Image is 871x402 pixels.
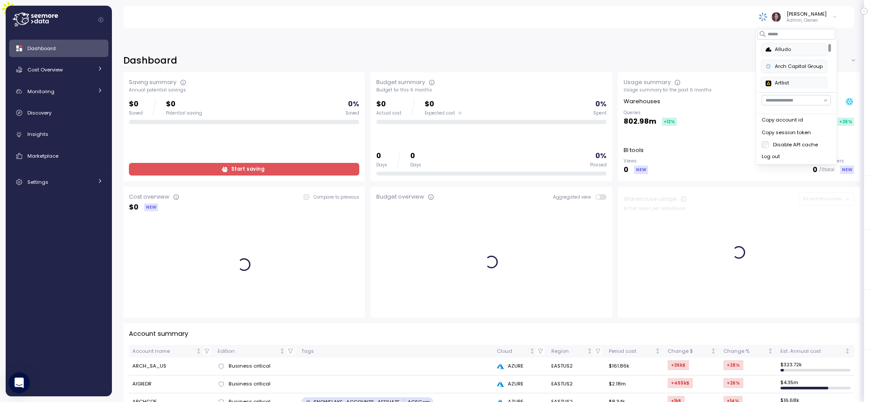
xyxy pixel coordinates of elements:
[766,79,823,87] div: Artlist
[655,348,661,354] div: Not sorted
[772,12,781,21] img: ACg8ocLDuIZlR5f2kIgtapDwVC7yp445s3OgbrQTIAV7qYj8P05r5pI=s96-c
[410,150,421,162] p: 0
[787,10,827,17] div: [PERSON_NAME]
[166,110,202,116] div: Potential saving
[95,17,106,23] button: Collapse navigation
[9,83,108,100] a: Monitoring
[605,358,664,375] td: $161.86k
[664,345,720,358] th: Change $Not sorted
[624,78,671,87] div: Usage summary
[27,152,58,159] span: Marketplace
[123,54,177,67] h2: Dashboard
[129,110,143,116] div: Saved
[376,162,387,168] div: Days
[595,150,607,162] p: 0 %
[376,87,607,93] div: Budget for this 6 months
[840,166,854,174] div: NEW
[129,163,359,176] a: Start saving
[129,193,169,201] div: Cost overview
[129,375,215,393] td: AIGIEDR
[780,348,843,355] div: Est. Annual cost
[129,345,215,358] th: Account nameNot sorted
[766,63,823,71] div: Arch Capital Group
[348,98,359,110] p: 0 %
[624,146,644,155] p: BI tools
[229,362,270,370] span: Business critical
[196,348,202,354] div: Not sorted
[410,162,421,168] div: Days
[668,378,693,388] div: +455k $
[766,46,823,54] div: Alludo
[762,116,831,124] div: Copy account id
[214,345,298,358] th: EditionNot sorted
[166,98,202,110] p: $0
[9,104,108,122] a: Discovery
[9,61,108,78] a: Cost Overview
[590,162,607,168] div: Passed
[132,348,195,355] div: Account name
[787,17,827,24] p: Admin, Owner
[27,131,48,138] span: Insights
[624,110,677,116] p: Queries
[777,358,854,375] td: $ 323.72k
[624,158,648,164] p: Views
[605,375,664,393] td: $2.18m
[553,194,595,200] span: Aggregated view
[662,118,677,126] div: +12 %
[9,147,108,165] a: Marketplace
[605,345,664,358] th: Period costNot sorted
[766,64,771,69] img: 68790ce639d2d68da1992664.PNG
[27,179,48,186] span: Settings
[551,348,585,355] div: Region
[9,126,108,143] a: Insights
[9,372,30,393] div: Open Intercom Messenger
[723,348,766,355] div: Change %
[837,118,854,126] div: +26 %
[762,129,831,137] div: Copy session token
[819,167,834,173] p: / 0 total
[668,360,689,370] div: +36k $
[624,97,660,106] p: Warehouses
[762,153,831,161] div: Log out
[314,194,359,200] p: Compare to previous
[844,348,851,354] div: Not sorted
[129,87,359,93] div: Annual potential savings
[9,173,108,191] a: Settings
[548,345,605,358] th: RegionNot sorted
[376,110,402,116] div: Actual cost
[229,380,270,388] span: Business critical
[376,193,424,201] div: Budget overview
[301,348,490,355] div: Tags
[766,47,771,52] img: 68b85438e78823e8cb7db339.PNG
[759,12,768,21] img: 68790ce639d2d68da1992664.PNG
[593,110,607,116] div: Spent
[497,362,544,370] div: AZURE
[624,164,628,176] p: 0
[493,345,548,358] th: CloudNot sorted
[723,378,743,388] div: +26 %
[129,202,138,213] p: $ 0
[425,98,462,110] p: $0
[529,348,535,354] div: Not sorted
[144,203,158,211] div: NEW
[27,66,63,73] span: Cost Overview
[720,345,777,358] th: Change %Not sorted
[769,141,818,148] label: Disable API cache
[624,116,656,128] p: 802.98m
[27,109,51,116] span: Discovery
[497,380,544,388] div: AZURE
[609,348,653,355] div: Period cost
[129,329,188,339] p: Account summary
[129,78,176,87] div: Saving summary
[595,98,607,110] p: 0 %
[9,40,108,57] a: Dashboard
[231,163,264,175] span: Start saving
[766,81,771,86] img: 6628aa71fabf670d87b811be.PNG
[668,348,709,355] div: Change $
[624,87,854,93] div: Usage summary for the past 6 months
[27,45,56,52] span: Dashboard
[376,98,402,110] p: $0
[218,348,278,355] div: Edition
[587,348,593,354] div: Not sorted
[279,348,285,354] div: Not sorted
